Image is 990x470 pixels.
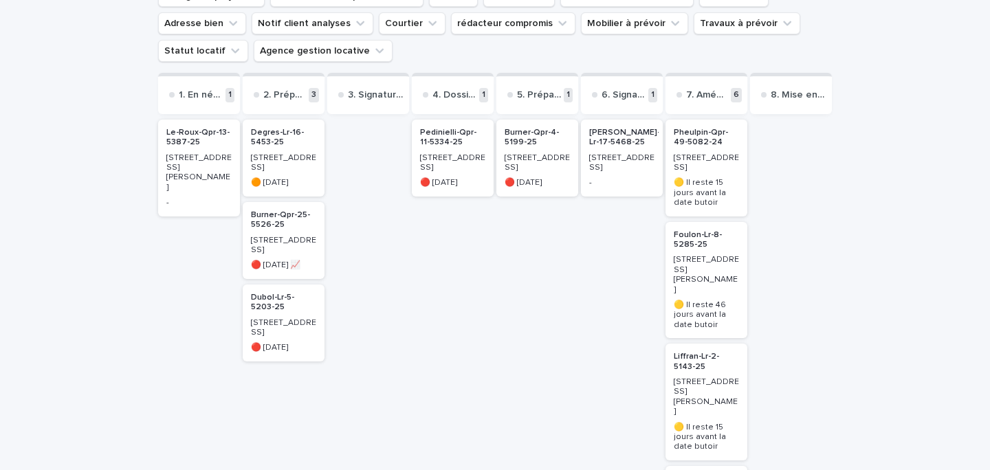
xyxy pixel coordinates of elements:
[251,178,316,188] p: 🟠 [DATE]
[505,178,570,188] p: 🔴 [DATE]
[251,128,316,148] p: Degres-Lr-16-5453-25
[179,89,223,101] p: 1. En négociation
[451,12,575,34] button: rédacteur compromis
[665,120,747,216] a: Pheulpin-Qpr-49-5082-24[STREET_ADDRESS]🟡 Il reste 15 jours avant la date butoir
[412,120,494,197] a: Pedinielli-Qpr-11-5334-25[STREET_ADDRESS]🔴 [DATE]
[251,210,316,230] p: Burner-Qpr-25-5526-25
[251,153,316,173] p: [STREET_ADDRESS]
[166,128,232,148] p: Le-Roux-Qpr-13-5387-25
[581,120,663,197] a: [PERSON_NAME]-Lr-17-5468-25[STREET_ADDRESS]-
[674,377,739,417] p: [STREET_ADDRESS][PERSON_NAME]
[665,344,747,460] a: Liffran-Lr-2-5143-25[STREET_ADDRESS][PERSON_NAME]🟡 Il reste 15 jours avant la date butoir
[251,318,316,338] p: [STREET_ADDRESS]
[166,198,232,208] p: -
[674,352,739,372] p: Liffran-Lr-2-5143-25
[225,88,234,102] p: 1
[674,255,739,295] p: [STREET_ADDRESS][PERSON_NAME]
[158,40,248,62] button: Statut locatif
[674,300,739,330] p: 🟡 Il reste 46 jours avant la date butoir
[251,236,316,256] p: [STREET_ADDRESS]
[420,153,485,173] p: [STREET_ADDRESS]
[263,89,306,101] p: 2. Préparation compromis
[158,120,240,216] a: Le-Roux-Qpr-13-5387-25[STREET_ADDRESS][PERSON_NAME]-
[674,423,739,452] p: 🟡 Il reste 15 jours avant la date butoir
[432,89,476,101] p: 4. Dossier de financement
[517,89,561,101] p: 5. Préparation de l'acte notarié
[420,128,485,148] p: Pedinielli-Qpr-11-5334-25
[251,293,316,313] p: Dubol-Lr-5-5203-25
[379,12,445,34] button: Courtier
[648,88,657,102] p: 1
[254,40,393,62] button: Agence gestion locative
[243,202,324,279] a: Burner-Qpr-25-5526-25[STREET_ADDRESS]🔴 [DATE] 📈
[674,178,739,208] p: 🟡 Il reste 15 jours avant la date butoir
[252,12,373,34] button: Notif client analyses
[251,343,316,352] p: 🔴 [DATE]
[505,153,570,173] p: [STREET_ADDRESS]
[309,88,319,102] p: 3
[686,89,728,101] p: 7. Aménagements et travaux
[674,153,739,173] p: [STREET_ADDRESS]
[496,120,578,197] a: Burner-Qpr-4-5199-25[STREET_ADDRESS]🔴 [DATE]
[243,120,324,197] a: Degres-Lr-16-5453-25[STREET_ADDRESS]🟠 [DATE]
[589,128,660,148] p: [PERSON_NAME]-Lr-17-5468-25
[731,88,742,102] p: 6
[243,284,324,361] a: Dubol-Lr-5-5203-25[STREET_ADDRESS]🔴 [DATE]
[581,12,688,34] button: Mobilier à prévoir
[564,88,573,102] p: 1
[420,178,485,188] p: 🔴 [DATE]
[602,89,646,101] p: 6. Signature de l'acte notarié
[589,153,654,173] p: [STREET_ADDRESS]
[674,230,739,250] p: Foulon-Lr-8-5285-25
[158,12,246,34] button: Adresse bien
[479,88,488,102] p: 1
[166,153,232,193] p: [STREET_ADDRESS][PERSON_NAME]
[251,260,316,270] p: 🔴 [DATE] 📈
[505,128,570,148] p: Burner-Qpr-4-5199-25
[694,12,800,34] button: Travaux à prévoir
[674,128,739,148] p: Pheulpin-Qpr-49-5082-24
[348,89,404,101] p: 3. Signature compromis
[771,89,826,101] p: 8. Mise en loc et gestion
[589,178,654,188] p: -
[665,222,747,339] a: Foulon-Lr-8-5285-25[STREET_ADDRESS][PERSON_NAME]🟡 Il reste 46 jours avant la date butoir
